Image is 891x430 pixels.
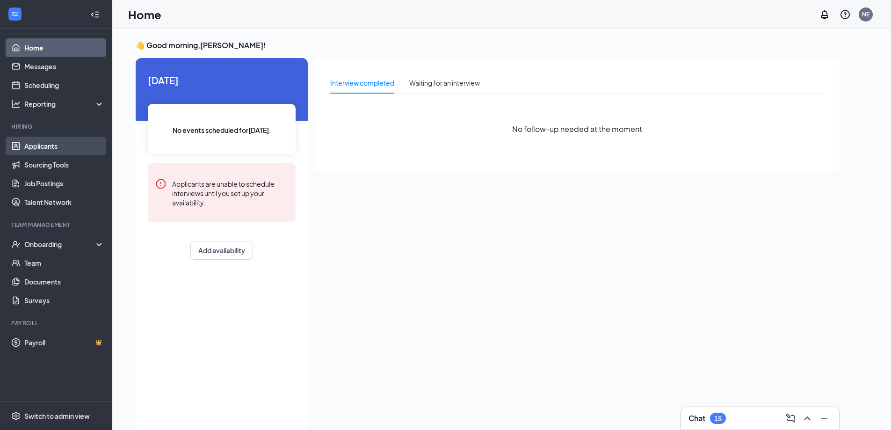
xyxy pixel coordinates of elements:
svg: QuestionInfo [840,9,851,20]
div: Switch to admin view [24,411,90,421]
h3: 👋 Good morning, [PERSON_NAME] ! [136,40,839,51]
span: No follow-up needed at the moment [512,123,642,135]
button: ComposeMessage [783,411,798,426]
button: Minimize [817,411,832,426]
button: Add availability [190,241,253,260]
svg: Notifications [819,9,830,20]
svg: WorkstreamLogo [10,9,20,19]
svg: ChevronUp [802,413,813,424]
div: NE [862,10,869,18]
svg: Error [155,178,167,189]
a: PayrollCrown [24,333,104,352]
a: Applicants [24,137,104,155]
svg: ComposeMessage [785,413,796,424]
div: Hiring [11,123,102,131]
a: Talent Network [24,193,104,211]
button: ChevronUp [800,411,815,426]
svg: UserCheck [11,240,21,249]
svg: Collapse [90,10,100,19]
a: Team [24,254,104,272]
div: 15 [714,415,722,423]
div: Waiting for an interview [409,78,480,88]
span: No events scheduled for [DATE] . [173,125,271,135]
div: Applicants are unable to schedule interviews until you set up your availability. [172,178,288,207]
a: Messages [24,57,104,76]
a: Scheduling [24,76,104,95]
svg: Analysis [11,99,21,109]
div: Payroll [11,319,102,327]
a: Sourcing Tools [24,155,104,174]
h1: Home [128,7,161,22]
div: Reporting [24,99,105,109]
div: Team Management [11,221,102,229]
h3: Chat [688,413,705,423]
div: Interview completed [330,78,394,88]
a: Documents [24,272,104,291]
a: Home [24,38,104,57]
svg: Settings [11,411,21,421]
a: Job Postings [24,174,104,193]
svg: Minimize [819,413,830,424]
span: [DATE] [148,73,296,87]
div: Onboarding [24,240,96,249]
a: Surveys [24,291,104,310]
